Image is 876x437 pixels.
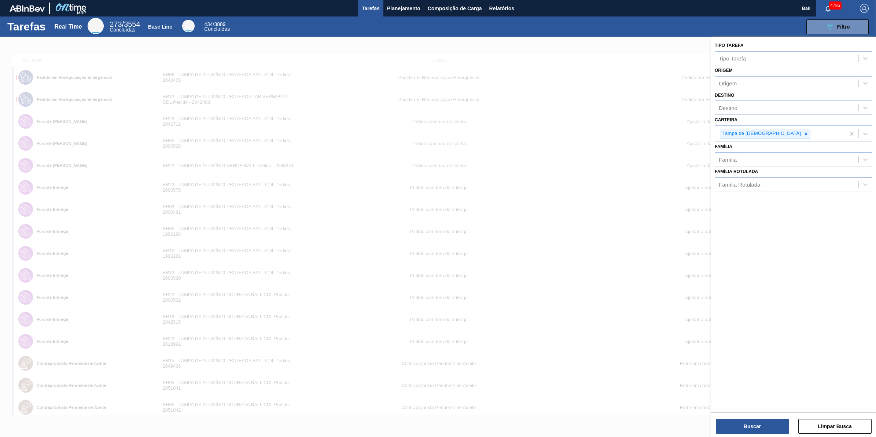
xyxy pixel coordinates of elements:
span: Composição de Carga [428,4,482,13]
span: / 3889 [204,21,225,27]
span: 273 [110,20,122,28]
span: Planejamento [387,4,420,13]
span: 434 [204,21,213,27]
label: Família Rotulada [715,169,758,174]
div: Família [719,156,737,162]
label: Família [715,144,732,149]
div: Família Rotulada [719,181,760,187]
div: Real Time [110,21,140,32]
div: Destino [719,105,737,111]
div: Real Time [54,23,82,30]
button: Filtro [806,19,869,34]
img: Logout [860,4,869,13]
div: Tipo Tarefa [719,55,746,61]
div: Base Line [182,20,195,32]
div: Real Time [88,18,104,34]
span: Tarefas [362,4,380,13]
div: Tampa de [DEMOGRAPHIC_DATA] [720,129,802,138]
span: Concluídas [204,26,230,32]
span: Filtro [837,24,850,30]
span: Relatórios [489,4,514,13]
span: Concluídas [110,27,135,33]
label: Destino [715,93,734,98]
span: 4785 [829,1,842,10]
label: Origem [715,68,733,73]
div: Base Line [204,22,230,32]
label: Carteira [715,117,737,122]
div: Origem [719,80,737,86]
span: / 3554 [110,20,140,28]
img: TNhmsLtSVTkK8tSr43FrP2fwEKptu5GPRR3wAAAABJRU5ErkJggg== [10,5,45,12]
button: Notificações [816,3,840,14]
h1: Tarefas [7,22,46,31]
label: Tipo Tarefa [715,43,743,48]
div: Base Line [148,24,172,30]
